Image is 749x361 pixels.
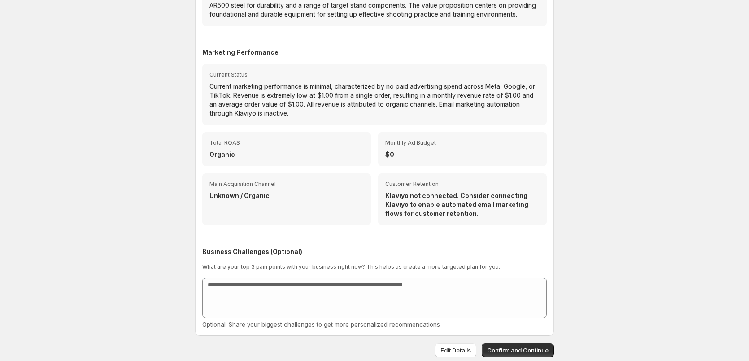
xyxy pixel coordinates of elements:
button: Edit Details [435,343,476,357]
span: Edit Details [440,346,471,355]
p: What are your top 3 pain points with your business right now? This helps us create a more targete... [202,263,547,271]
p: Current marketing performance is minimal, characterized by no paid advertising spend across Meta,... [209,82,540,118]
span: Customer Retention [385,180,540,188]
span: Optional: Share your biggest challenges to get more personalized recommendations [202,321,440,328]
span: Main Acquisition Channel [209,180,364,188]
p: Organic [209,150,364,159]
h2: Business Challenges (Optional) [202,247,547,256]
span: Current Status [209,71,540,78]
span: Total ROAS [209,139,364,146]
span: Monthly Ad Budget [385,139,540,146]
p: Klaviyo not connected. Consider connecting Klaviyo to enable automated email marketing flows for ... [385,191,540,218]
span: Confirm and Continue [487,346,549,355]
h2: Marketing Performance [202,48,547,57]
button: Confirm and Continue [482,343,554,357]
p: Unknown / Organic [209,191,364,200]
p: $0 [385,150,540,159]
